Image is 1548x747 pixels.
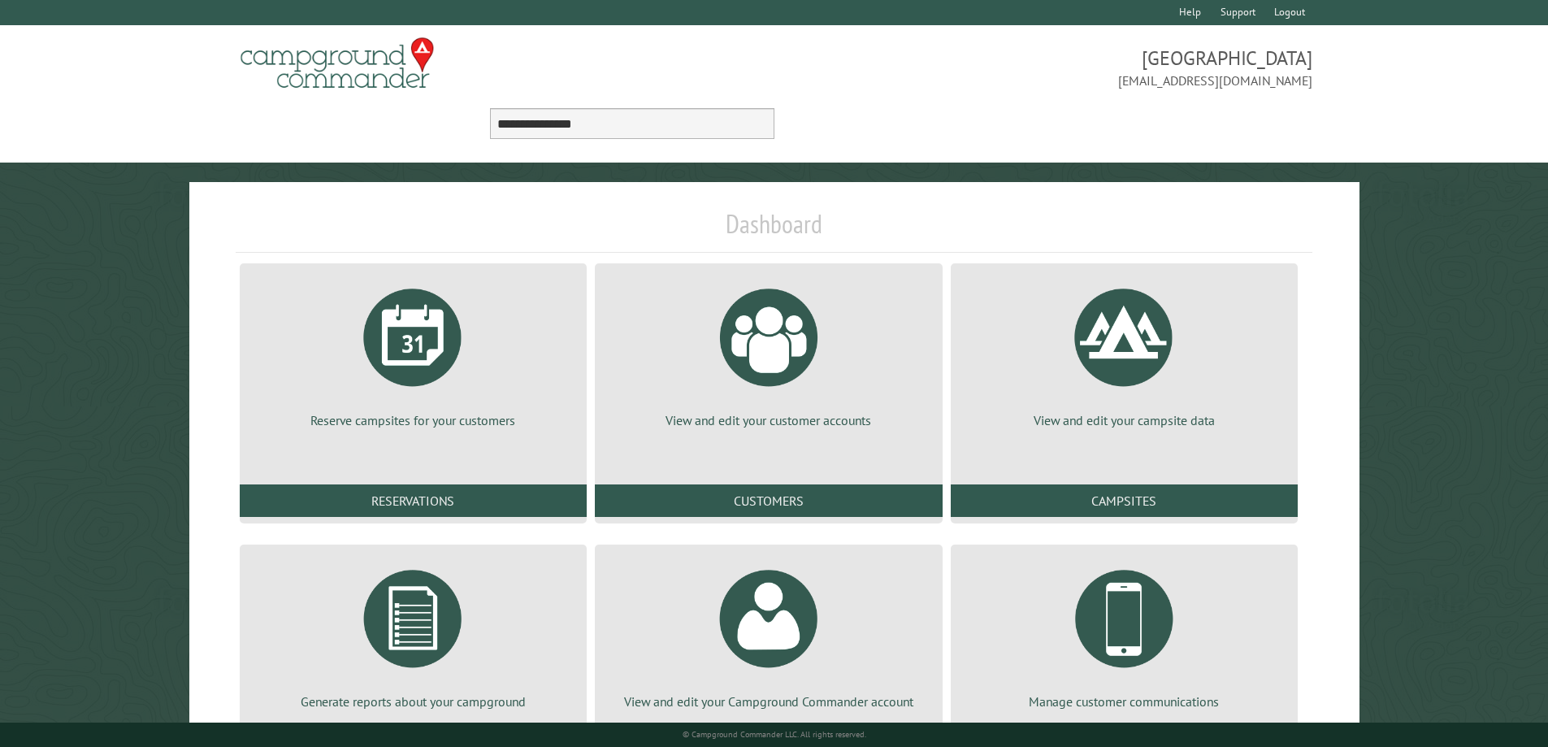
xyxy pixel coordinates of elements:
[259,276,567,429] a: Reserve campsites for your customers
[614,411,922,429] p: View and edit your customer accounts
[970,411,1278,429] p: View and edit your campsite data
[259,411,567,429] p: Reserve campsites for your customers
[970,693,1278,710] p: Manage customer communications
[236,208,1313,253] h1: Dashboard
[614,693,922,710] p: View and edit your Campground Commander account
[595,484,942,517] a: Customers
[259,558,567,710] a: Generate reports about your campground
[240,484,587,517] a: Reservations
[614,558,922,710] a: View and edit your Campground Commander account
[970,558,1278,710] a: Manage customer communications
[683,729,866,740] small: © Campground Commander LLC. All rights reserved.
[774,45,1313,90] span: [GEOGRAPHIC_DATA] [EMAIL_ADDRESS][DOMAIN_NAME]
[951,484,1298,517] a: Campsites
[259,693,567,710] p: Generate reports about your campground
[970,276,1278,429] a: View and edit your campsite data
[614,276,922,429] a: View and edit your customer accounts
[236,32,439,95] img: Campground Commander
